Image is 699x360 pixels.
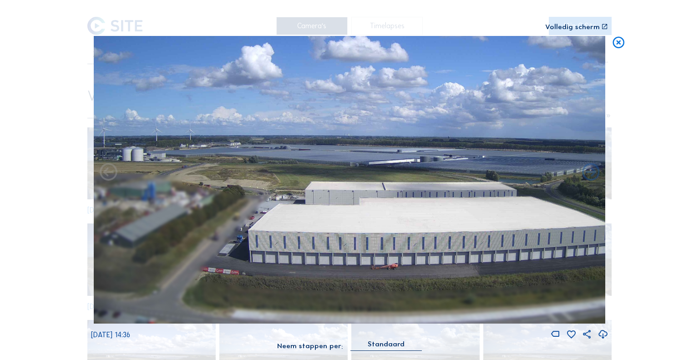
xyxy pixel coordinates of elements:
[350,340,422,350] div: Standaard
[368,340,405,348] div: Standaard
[277,342,343,349] div: Neem stappen per:
[98,162,119,183] i: Forward
[91,330,130,339] span: [DATE] 14:36
[580,162,601,183] i: Back
[94,36,606,324] img: Image
[545,23,600,30] div: Volledig scherm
